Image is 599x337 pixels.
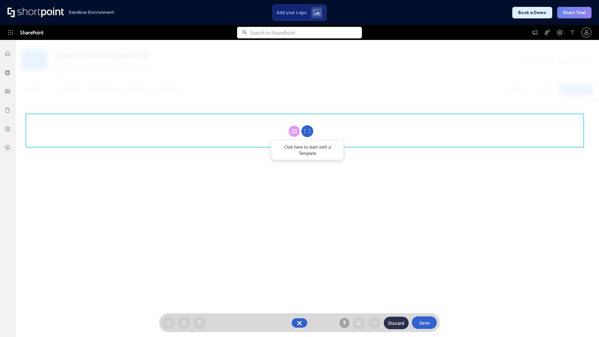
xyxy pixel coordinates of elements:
[568,307,599,337] iframe: Chat Widget
[250,27,362,38] input: Search in SharePoint
[512,7,552,18] button: Book a Demo
[557,7,592,18] button: Start Trial
[20,25,43,40] span: SharePoint
[69,11,114,14] h1: Sandbox Environment
[412,316,437,329] button: Save
[276,10,307,15] span: Add your Logo:
[313,9,321,16] img: Upload logo
[384,317,409,329] button: Discard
